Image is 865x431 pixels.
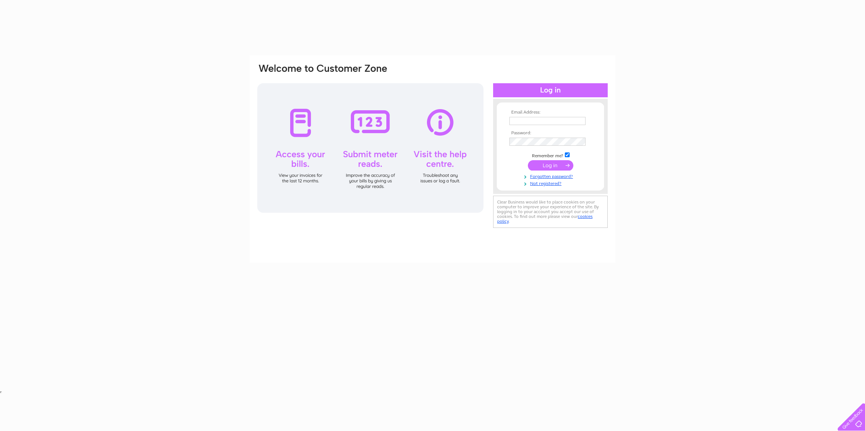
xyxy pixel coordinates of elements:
[508,151,593,159] td: Remember me?
[509,179,593,186] a: Not registered?
[497,214,593,224] a: cookies policy
[508,131,593,136] th: Password:
[528,160,573,171] input: Submit
[509,172,593,179] a: Forgotten password?
[493,196,608,228] div: Clear Business would like to place cookies on your computer to improve your experience of the sit...
[508,110,593,115] th: Email Address:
